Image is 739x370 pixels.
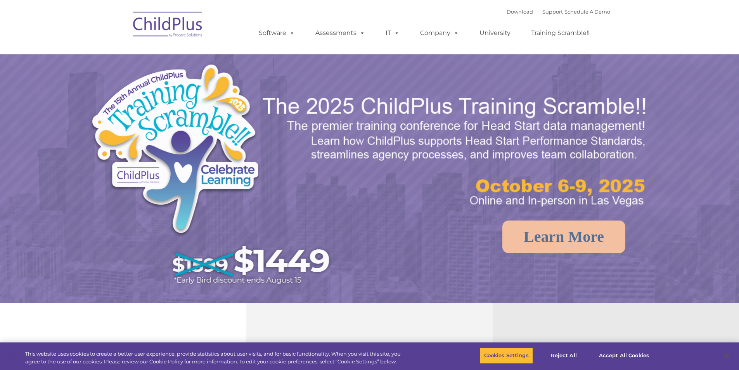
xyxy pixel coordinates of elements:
[308,25,373,41] a: Assessments
[412,25,467,41] a: Company
[564,9,610,15] a: Schedule A Demo
[480,347,533,364] button: Cookies Settings
[595,347,653,364] button: Accept All Cookies
[542,9,563,15] a: Support
[25,350,407,365] div: This website uses cookies to create a better user experience, provide statistics about user visit...
[251,25,303,41] a: Software
[378,25,407,41] a: IT
[523,25,597,41] a: Training Scramble!!
[502,221,625,253] a: Learn More
[472,25,518,41] a: University
[540,347,588,364] button: Reject All
[507,9,533,15] a: Download
[718,347,735,364] button: Close
[507,9,610,15] font: |
[129,6,207,45] img: ChildPlus by Procare Solutions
